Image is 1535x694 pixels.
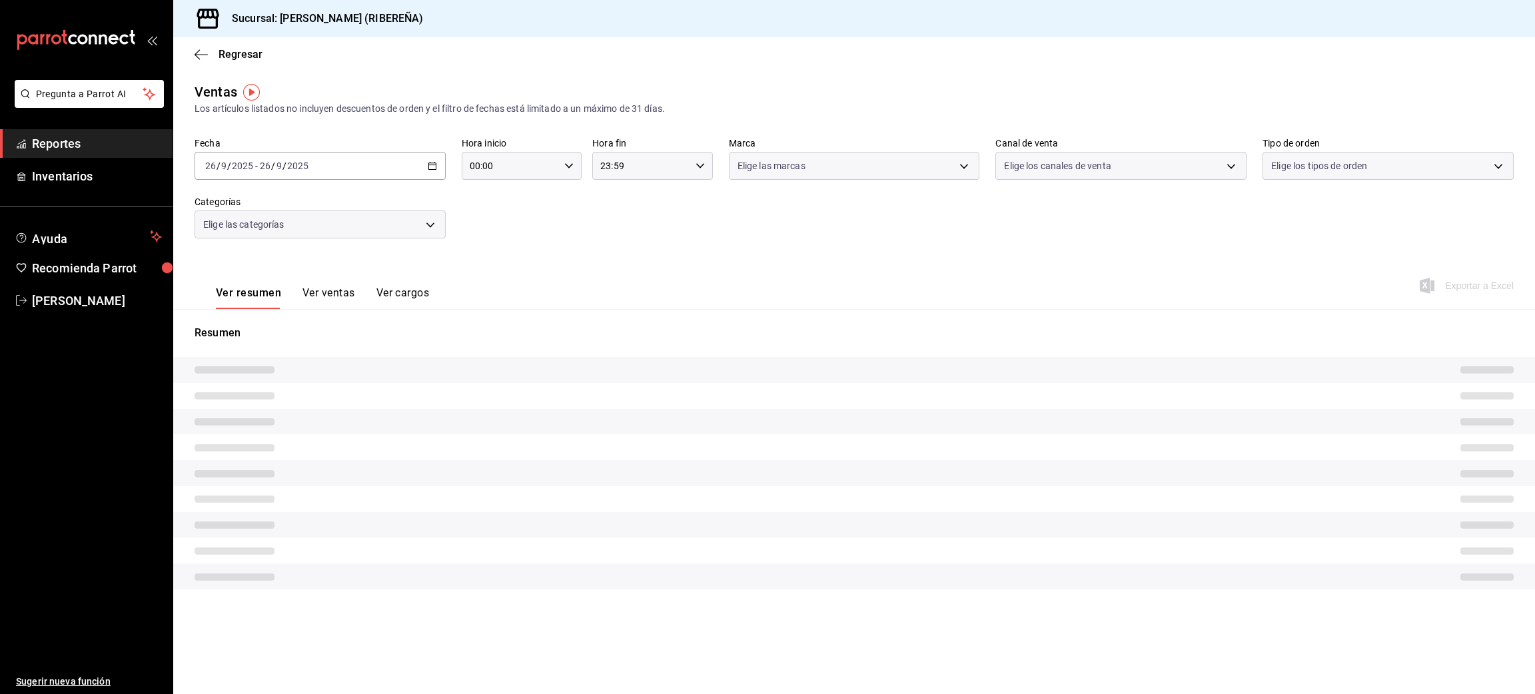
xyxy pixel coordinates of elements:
[729,139,980,148] label: Marca
[195,325,1514,341] p: Resumen
[147,35,157,45] button: open_drawer_menu
[738,159,805,173] span: Elige las marcas
[376,286,430,309] button: Ver cargos
[286,161,309,171] input: ----
[205,161,217,171] input: --
[32,228,145,244] span: Ayuda
[217,161,221,171] span: /
[195,139,446,148] label: Fecha
[32,167,162,185] span: Inventarios
[15,80,164,108] button: Pregunta a Parrot AI
[221,161,227,171] input: --
[203,218,284,231] span: Elige las categorías
[195,197,446,206] label: Categorías
[216,286,281,309] button: Ver resumen
[1263,139,1514,148] label: Tipo de orden
[271,161,275,171] span: /
[36,87,143,101] span: Pregunta a Parrot AI
[276,161,282,171] input: --
[1004,159,1111,173] span: Elige los canales de venta
[9,97,164,111] a: Pregunta a Parrot AI
[195,48,262,61] button: Regresar
[219,48,262,61] span: Regresar
[16,675,162,689] span: Sugerir nueva función
[32,135,162,153] span: Reportes
[195,102,1514,116] div: Los artículos listados no incluyen descuentos de orden y el filtro de fechas está limitado a un m...
[32,292,162,310] span: [PERSON_NAME]
[32,259,162,277] span: Recomienda Parrot
[302,286,355,309] button: Ver ventas
[231,161,254,171] input: ----
[243,84,260,101] img: Tooltip marker
[259,161,271,171] input: --
[221,11,423,27] h3: Sucursal: [PERSON_NAME] (RIBEREÑA)
[1271,159,1367,173] span: Elige los tipos de orden
[995,139,1247,148] label: Canal de venta
[195,82,237,102] div: Ventas
[227,161,231,171] span: /
[216,286,429,309] div: navigation tabs
[592,139,712,148] label: Hora fin
[255,161,258,171] span: -
[282,161,286,171] span: /
[462,139,582,148] label: Hora inicio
